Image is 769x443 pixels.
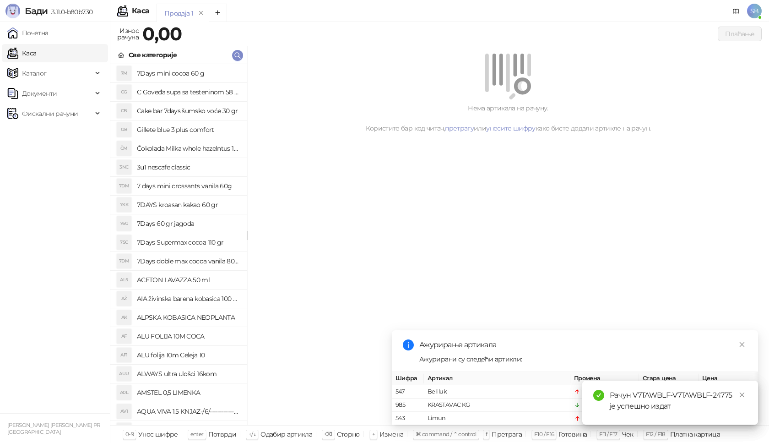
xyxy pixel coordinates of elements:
a: Документација [729,4,743,18]
h4: AQUA VIVA 1.5 KNJAZ-/6/----------------- [137,404,239,419]
div: Готовина [558,428,587,440]
td: Beli luk [424,385,570,399]
a: Close [737,339,747,350]
div: 76G [117,216,131,231]
h4: AIA živinska barena kobasica 100 gr [137,291,239,306]
td: Limun [424,412,570,425]
td: 547 [392,385,424,399]
span: ↑/↓ [249,431,256,438]
span: Фискални рачуни [22,104,78,123]
th: Артикал [424,372,570,385]
h4: ALPSKA KOBASICA NEOPLANTA [137,310,239,325]
div: 3NC [117,160,131,175]
div: AK [117,310,131,325]
button: remove [195,9,207,17]
h4: AMSTEL 0,5 LIMENKA [137,385,239,400]
th: Цена [699,372,758,385]
span: F10 / F16 [534,431,554,438]
span: info-circle [403,339,414,350]
h4: 3u1 nescafe classic [137,160,239,175]
div: ČM [117,141,131,156]
h4: 7Days doble max cocoa vanila 80 gr [137,254,239,268]
span: 0-9 [125,431,134,438]
h4: AQUA VIVA REBOOT 0.75L-/12/-- [137,423,239,438]
th: Шифра [392,372,424,385]
div: 7DM [117,179,131,193]
div: Ажурирање артикала [419,339,747,350]
h4: Čokolada Milka whole hazelntus 100 gr [137,141,239,156]
div: Одабир артикла [260,428,312,440]
div: AUU [117,366,131,381]
strong: 0,00 [142,22,182,45]
div: Каса [132,7,149,15]
span: close [739,341,745,348]
a: Close [737,390,747,400]
div: AVR [117,423,131,438]
div: 7DM [117,254,131,268]
span: ⌫ [325,431,332,438]
h4: 7 days mini crossants vanila 60g [137,179,239,193]
div: AL5 [117,273,131,287]
div: Ажурирани су следећи артикли: [419,354,747,364]
h4: 7Days 60 gr jagoda [137,216,239,231]
h4: ALWAYS ultra ulošci 16kom [137,366,239,381]
small: [PERSON_NAME] [PERSON_NAME] PR [GEOGRAPHIC_DATA] [7,422,100,435]
div: Чек [622,428,634,440]
span: f [486,431,487,438]
div: Све категорије [129,50,177,60]
td: KRASTAVAC KG [424,399,570,412]
h4: C Goveđa supa sa testeninom 58 grama [137,85,239,99]
button: Add tab [209,4,227,22]
div: Унос шифре [138,428,178,440]
div: Сторно [337,428,360,440]
td: 543 [392,412,424,425]
div: Претрага [492,428,522,440]
div: AF [117,329,131,344]
h4: 7DAYS kroasan kakao 60 gr [137,197,239,212]
span: SB [747,4,762,18]
a: Почетна [7,24,49,42]
button: Плаћање [718,27,762,41]
div: Рачун V7TAWBLF-V7TAWBLF-24775 је успешно издат [610,390,747,412]
div: AF1 [117,348,131,362]
div: GB [117,122,131,137]
div: 7KK [117,197,131,212]
span: close [739,392,745,398]
span: F11 / F17 [599,431,617,438]
img: Logo [5,4,20,18]
div: Платна картица [670,428,720,440]
h4: ALU folija 10m Celeja 10 [137,348,239,362]
h4: Cake bar 7days šumsko voće 30 gr [137,104,239,118]
span: + [372,431,375,438]
h4: Gillete blue 3 plus comfort [137,122,239,137]
a: претрагу [445,124,474,132]
span: 3.11.0-b80b730 [48,8,92,16]
a: Каса [7,44,36,62]
div: Нема артикала на рачуну. Користите бар код читач, или како бисте додали артикле на рачун. [258,103,758,133]
h4: 7Days mini cocoa 60 g [137,66,239,81]
div: AŽ [117,291,131,306]
th: Стара цена [639,372,699,385]
div: A0L [117,385,131,400]
td: 985 [392,399,424,412]
div: Потврди [208,428,237,440]
div: 7SC [117,235,131,250]
h4: 7Days Supermax cocoa 110 gr [137,235,239,250]
a: унесите шифру [486,124,536,132]
span: Документи [22,84,57,103]
div: Износ рачуна [115,25,141,43]
div: Продаја 1 [164,8,193,18]
div: Измена [379,428,403,440]
span: check-circle [593,390,604,401]
span: Бади [25,5,48,16]
th: Промена [570,372,639,385]
span: F12 / F18 [646,431,666,438]
div: 7M [117,66,131,81]
div: AV1 [117,404,131,419]
span: ⌘ command / ⌃ control [416,431,477,438]
span: enter [190,431,204,438]
div: grid [110,64,247,425]
div: CG [117,85,131,99]
h4: ALU FOLIJA 10M COCA [137,329,239,344]
span: Каталог [22,64,47,82]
